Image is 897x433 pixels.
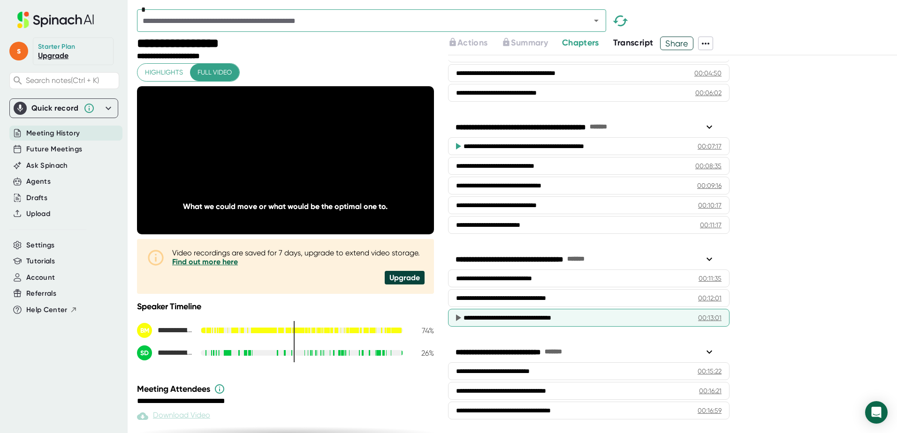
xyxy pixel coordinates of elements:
div: Open Intercom Messenger [865,401,888,424]
span: Help Center [26,305,68,315]
div: Salmon, Darlene [137,345,193,360]
div: Byers, Michael [137,323,193,338]
div: 00:08:35 [695,161,722,171]
span: Highlights [145,67,183,78]
div: 00:12:01 [698,293,722,303]
button: Future Meetings [26,144,82,155]
div: 00:10:17 [698,201,722,210]
button: Help Center [26,305,77,315]
div: 26 % [410,349,434,358]
div: Quick record [14,99,114,118]
div: Upgrade [385,271,425,284]
button: Drafts [26,193,47,203]
button: Summary [502,37,547,49]
span: Full video [198,67,232,78]
span: Summary [511,37,547,48]
span: s [9,42,28,60]
div: 00:13:01 [698,313,722,322]
div: Upgrade to access [502,37,562,50]
a: Find out more here [172,257,238,266]
div: SD [137,345,152,360]
button: Meeting History [26,128,80,139]
button: Share [660,37,693,50]
a: Upgrade [38,51,68,60]
div: 00:07:17 [698,142,722,151]
button: Actions [448,37,487,49]
button: Tutorials [26,256,55,267]
span: Search notes (Ctrl + K) [26,76,99,85]
button: Open [590,14,603,27]
button: Account [26,272,55,283]
button: Transcript [613,37,654,49]
div: What we could move or what would be the optimal one to. [167,202,404,211]
div: Quick record [31,104,79,113]
div: Video recordings are saved for 7 days, upgrade to extend video storage. [172,248,425,266]
div: 00:04:50 [694,68,722,78]
div: 00:09:16 [697,181,722,190]
div: Starter Plan [38,43,76,51]
span: Chapters [562,37,599,48]
button: Settings [26,240,55,251]
button: Agents [26,176,51,187]
span: Transcript [613,37,654,48]
div: 00:11:17 [700,220,722,230]
button: Chapters [562,37,599,49]
div: Meeting Attendees [137,383,436,395]
span: Share [661,35,693,52]
button: Full video [190,64,239,81]
div: Speaker Timeline [137,301,434,312]
div: 00:16:59 [698,406,722,415]
div: 00:15:22 [698,366,722,376]
button: Ask Spinach [26,160,68,171]
div: 00:06:02 [695,88,722,97]
button: Highlights [137,64,190,81]
div: 74 % [410,326,434,335]
div: 00:11:35 [699,274,722,283]
div: Paid feature [137,411,210,422]
div: BM [137,323,152,338]
button: Upload [26,209,50,219]
span: Actions [457,37,487,48]
div: 00:16:21 [699,386,722,396]
button: Referrals [26,288,56,299]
